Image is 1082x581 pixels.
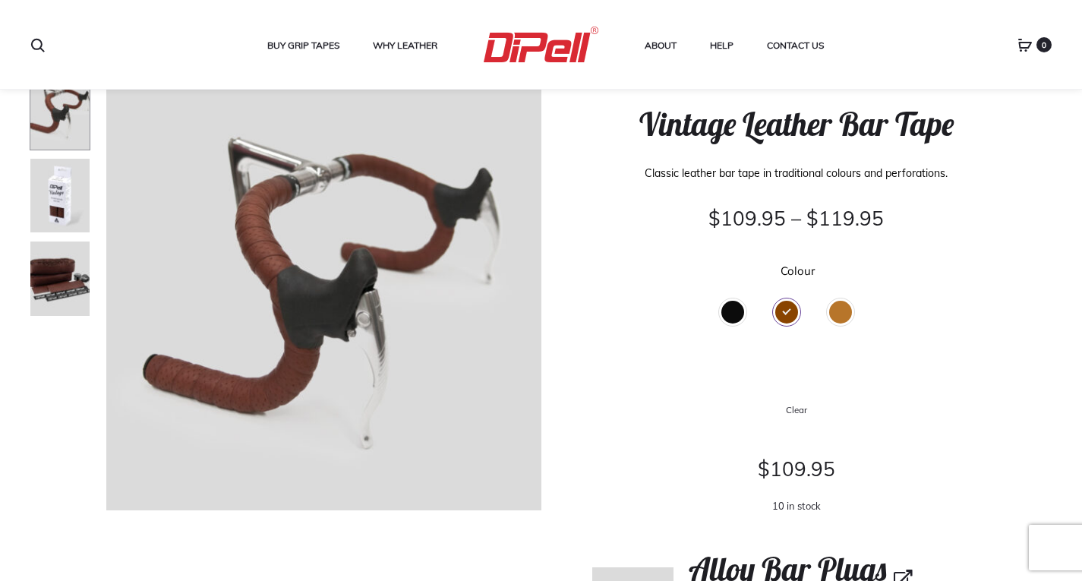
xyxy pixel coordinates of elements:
[373,36,437,55] a: Why Leather
[645,36,677,55] a: About
[806,206,819,231] span: $
[592,106,1001,144] h1: Vintage Leather Bar Tape
[767,36,824,55] a: Contact Us
[708,206,786,231] bdi: 109.95
[758,456,770,482] span: $
[806,206,884,231] bdi: 119.95
[1036,37,1052,52] span: 0
[781,265,815,276] label: Colour
[708,206,721,231] span: $
[710,36,733,55] a: Help
[592,489,1001,524] p: 10 in stock
[758,456,835,482] bdi: 109.95
[30,74,90,150] img: Dipell-bike-Sbar-Brown-Heavy-80x100.jpg
[30,241,90,317] img: Dipell-bike-Sbar-Brown-heavy-unpackaged-092-Paul-Osta-80x100.jpg
[592,401,1001,418] a: Clear
[1017,38,1033,52] a: 0
[30,158,90,234] img: Dipell-bike-Sbar-Brown-heavy-packaged-083-Paul-Osta-80x100.jpg
[592,163,1001,184] p: Classic leather bar tape in traditional colours and perforations.
[267,36,339,55] a: Buy Grip Tapes
[791,206,801,231] span: –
